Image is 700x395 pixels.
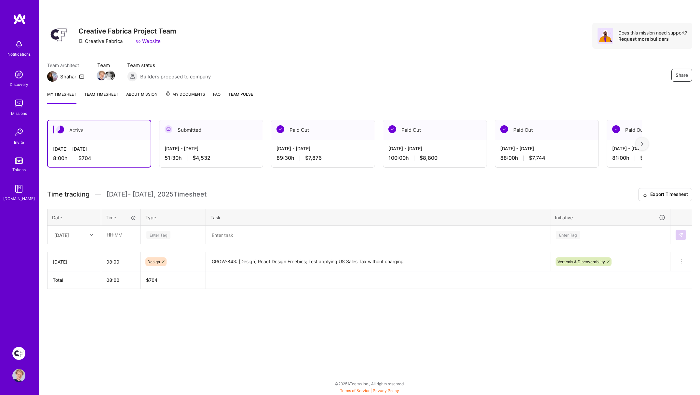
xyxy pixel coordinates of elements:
[79,74,84,79] i: icon Mail
[90,233,93,237] i: icon Chevron
[642,191,648,198] i: icon Download
[3,195,35,202] div: [DOMAIN_NAME]
[47,271,101,289] th: Total
[558,259,605,264] span: Verticals & Discoverability
[276,125,284,133] img: Paid Out
[97,62,114,69] span: Team
[207,253,549,271] textarea: GROW-843: [Design] React Design Freebies; Test applying US Sales Tax without charging
[193,155,210,161] span: $4,532
[638,188,692,201] button: Export Timesheet
[140,73,211,80] span: Builders proposed to company
[7,51,31,58] div: Notifications
[106,214,136,221] div: Time
[53,258,96,265] div: [DATE]
[60,73,76,80] div: Shahar
[11,110,27,117] div: Missions
[165,91,205,98] span: My Documents
[676,72,688,78] span: Share
[106,190,207,198] span: [DATE] - [DATE] , 2025 Timesheet
[97,71,106,80] img: Team Member Avatar
[147,259,160,264] span: Design
[383,120,487,140] div: Paid Out
[12,166,26,173] div: Tokens
[11,369,27,382] a: User Avatar
[388,155,481,161] div: 100:00 h
[146,277,157,283] span: $ 704
[101,271,141,289] th: 08:00
[556,230,580,240] div: Enter Tag
[340,388,399,393] span: |
[12,126,25,139] img: Invite
[78,155,91,162] span: $704
[159,120,263,140] div: Submitted
[529,155,545,161] span: $7,744
[555,214,666,221] div: Initiative
[388,125,396,133] img: Paid Out
[39,375,700,392] div: © 2025 ATeams Inc., All rights reserved.
[340,388,370,393] a: Terms of Service
[47,23,71,46] img: Company Logo
[53,145,145,152] div: [DATE] - [DATE]
[228,92,253,97] span: Team Pulse
[105,71,115,80] img: Team Member Avatar
[276,145,370,152] div: [DATE] - [DATE]
[12,347,25,360] img: Creative Fabrica Project Team
[10,81,28,88] div: Discovery
[47,71,58,82] img: Team Architect
[12,68,25,81] img: discovery
[500,155,593,161] div: 88:00 h
[12,97,25,110] img: teamwork
[127,62,211,69] span: Team status
[14,139,24,146] div: Invite
[136,38,161,45] a: Website
[598,28,613,44] img: Avatar
[640,155,656,161] span: $7,128
[388,145,481,152] div: [DATE] - [DATE]
[97,70,106,81] a: Team Member Avatar
[78,38,123,45] div: Creative Fabrica
[54,231,69,238] div: [DATE]
[101,226,140,243] input: HH:MM
[495,120,599,140] div: Paid Out
[126,91,157,104] a: About Mission
[618,36,687,42] div: Request more builders
[78,27,176,35] h3: Creative Fabrica Project Team
[12,38,25,51] img: bell
[678,232,683,238] img: Submit
[47,190,89,198] span: Time tracking
[276,155,370,161] div: 89:30 h
[373,388,399,393] a: Privacy Policy
[165,145,258,152] div: [DATE] - [DATE]
[12,182,25,195] img: guide book
[47,209,101,226] th: Date
[228,91,253,104] a: Team Pulse
[13,13,26,25] img: logo
[106,70,114,81] a: Team Member Avatar
[165,125,172,133] img: Submitted
[500,125,508,133] img: Paid Out
[500,145,593,152] div: [DATE] - [DATE]
[15,157,23,164] img: tokens
[127,71,138,82] img: Builders proposed to company
[165,155,258,161] div: 51:30 h
[84,91,118,104] a: Team timesheet
[11,347,27,360] a: Creative Fabrica Project Team
[48,120,151,140] div: Active
[78,39,84,44] i: icon CompanyGray
[47,91,76,104] a: My timesheet
[146,230,170,240] div: Enter Tag
[641,142,643,146] img: right
[47,62,84,69] span: Team architect
[141,209,206,226] th: Type
[101,253,141,270] input: HH:MM
[420,155,437,161] span: $8,800
[271,120,375,140] div: Paid Out
[165,91,205,104] a: My Documents
[56,126,64,133] img: Active
[213,91,221,104] a: FAQ
[12,369,25,382] img: User Avatar
[206,209,550,226] th: Task
[305,155,322,161] span: $7,876
[612,125,620,133] img: Paid Out
[671,69,692,82] button: Share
